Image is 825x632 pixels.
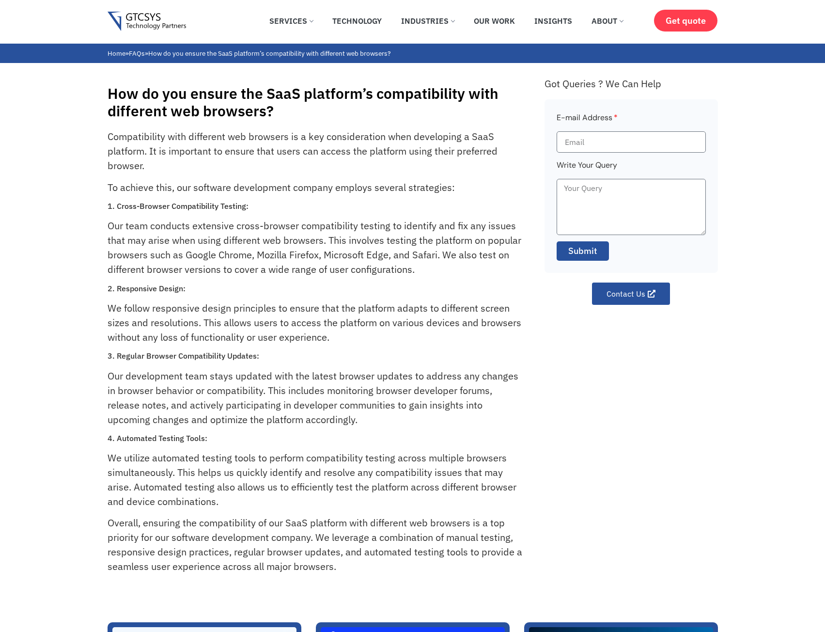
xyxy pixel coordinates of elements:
a: About [584,10,630,32]
h3: 4. Automated Testing Tools: [108,434,523,443]
a: Services [262,10,320,32]
label: Write Your Query [557,159,617,179]
span: Submit [568,245,597,257]
a: Our Work [467,10,522,32]
a: Technology [325,10,389,32]
h1: How do you ensure the SaaS platform’s compatibility with different web browsers? [108,85,535,120]
h3: 3. Regular Browser Compatibility Updates: [108,351,523,361]
div: Got Queries ? We Can Help [545,78,718,90]
img: Gtcsys logo [108,12,187,32]
a: FAQs [129,49,145,58]
span: Get quote [666,16,706,26]
p: We follow responsive design principles to ensure that the platform adapts to different screen siz... [108,301,523,345]
p: Compatibility with different web browsers is a key consideration when developing a SaaS platform.... [108,129,523,173]
p: Our team conducts extensive cross-browser compatibility testing to identify and fix any issues th... [108,219,523,277]
a: Contact Us [592,283,670,305]
form: Faq Form [557,111,706,267]
a: Industries [394,10,462,32]
span: » » [108,49,390,58]
p: Our development team stays updated with the latest browser updates to address any changes in brow... [108,369,523,427]
a: Insights [527,10,579,32]
h3: 1. Cross-Browser Compatibility Testing: [108,202,523,211]
p: To achieve this, our software development company employs several strategies: [108,180,523,195]
a: Home [108,49,125,58]
button: Submit [557,241,609,261]
span: How do you ensure the SaaS platform’s compatibility with different web browsers? [148,49,390,58]
a: Get quote [654,10,717,32]
input: Email [557,131,706,153]
span: Contact Us [607,290,645,298]
p: We utilize automated testing tools to perform compatibility testing across multiple browsers simu... [108,451,523,509]
h3: 2. Responsive Design: [108,284,523,293]
p: Overall, ensuring the compatibility of our SaaS platform with different web browsers is a top pri... [108,516,523,574]
label: E-mail Address [557,111,618,131]
iframe: chat widget [765,571,825,617]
